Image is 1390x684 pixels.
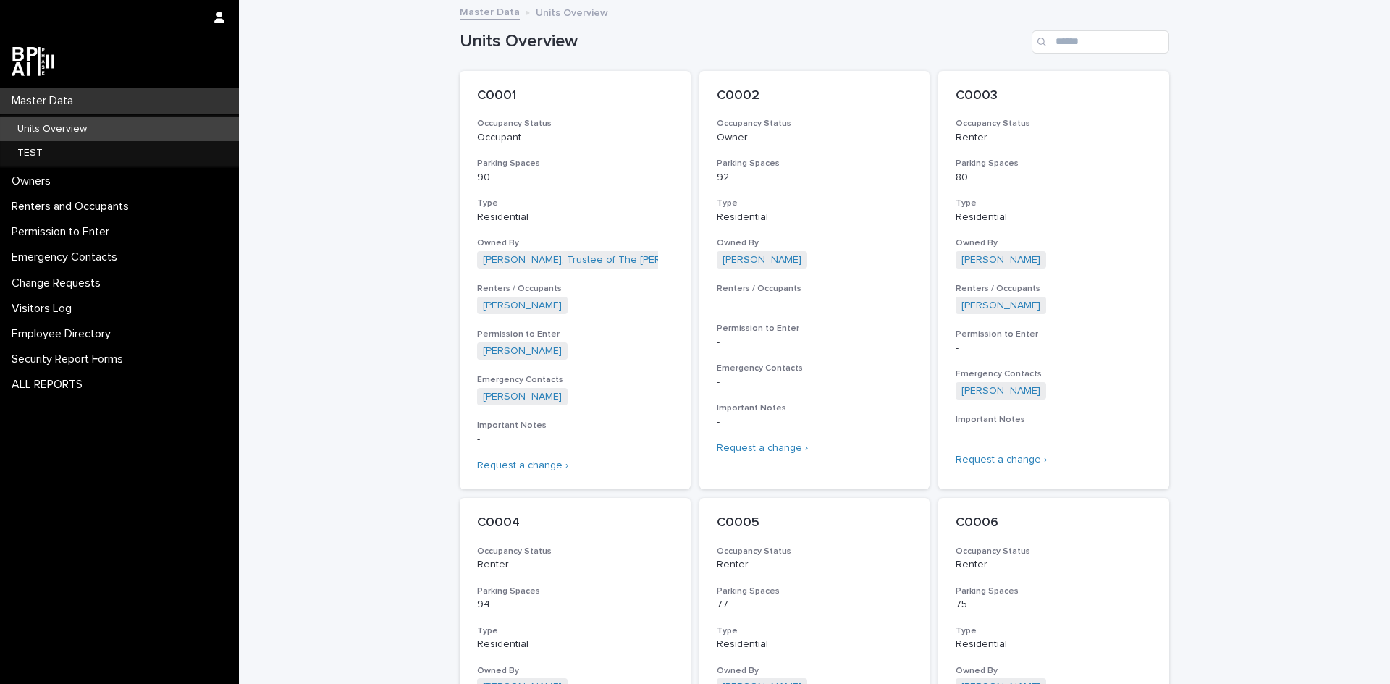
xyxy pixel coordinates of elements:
[477,198,673,209] h3: Type
[477,515,673,531] p: C0004
[717,237,913,249] h3: Owned By
[717,363,913,374] h3: Emergency Contacts
[12,47,54,76] img: dwgmcNfxSF6WIOOXiGgu
[717,416,913,428] p: -
[477,599,673,611] p: 94
[460,71,691,489] a: C0001Occupancy StatusOccupantParking Spaces90TypeResidentialOwned By[PERSON_NAME], Trustee of The...
[477,638,673,651] p: Residential
[477,283,673,295] h3: Renters / Occupants
[477,88,673,104] p: C0001
[477,329,673,340] h3: Permission to Enter
[717,665,913,677] h3: Owned By
[717,132,913,144] p: Owner
[717,297,913,309] p: -
[717,198,913,209] h3: Type
[938,71,1169,489] a: C0003Occupancy StatusRenterParking Spaces80TypeResidentialOwned By[PERSON_NAME] Renters / Occupan...
[717,337,913,349] p: -
[717,586,913,597] h3: Parking Spaces
[956,88,1152,104] p: C0003
[477,158,673,169] h3: Parking Spaces
[956,132,1152,144] p: Renter
[477,434,673,446] p: -
[956,515,1152,531] p: C0006
[6,225,121,239] p: Permission to Enter
[6,378,94,392] p: ALL REPORTS
[477,118,673,130] h3: Occupancy Status
[956,237,1152,249] h3: Owned By
[717,158,913,169] h3: Parking Spaces
[717,599,913,611] p: 77
[717,625,913,637] h3: Type
[6,302,83,316] p: Visitors Log
[956,198,1152,209] h3: Type
[483,345,562,358] a: [PERSON_NAME]
[956,414,1152,426] h3: Important Notes
[956,172,1152,184] p: 80
[956,368,1152,380] h3: Emergency Contacts
[717,402,913,414] h3: Important Notes
[483,391,562,403] a: [PERSON_NAME]
[483,300,562,312] a: [PERSON_NAME]
[961,300,1040,312] a: [PERSON_NAME]
[717,283,913,295] h3: Renters / Occupants
[717,172,913,184] p: 92
[956,546,1152,557] h3: Occupancy Status
[956,118,1152,130] h3: Occupancy Status
[717,546,913,557] h3: Occupancy Status
[956,665,1152,677] h3: Owned By
[477,172,673,184] p: 90
[477,237,673,249] h3: Owned By
[956,559,1152,571] p: Renter
[6,174,62,188] p: Owners
[6,327,122,341] p: Employee Directory
[717,88,913,104] p: C0002
[477,420,673,431] h3: Important Notes
[6,147,54,159] p: TEST
[1032,30,1169,54] input: Search
[961,254,1040,266] a: [PERSON_NAME]
[6,200,140,214] p: Renters and Occupants
[460,31,1026,52] h1: Units Overview
[956,211,1152,224] p: Residential
[717,559,913,571] p: Renter
[717,118,913,130] h3: Occupancy Status
[6,250,129,264] p: Emergency Contacts
[717,376,913,389] p: -
[956,586,1152,597] h3: Parking Spaces
[956,599,1152,611] p: 75
[717,443,808,453] a: Request a change ›
[717,515,913,531] p: C0005
[477,586,673,597] h3: Parking Spaces
[956,342,1152,355] p: -
[723,254,801,266] a: [PERSON_NAME]
[6,123,98,135] p: Units Overview
[6,94,85,108] p: Master Data
[956,638,1152,651] p: Residential
[699,71,930,489] a: C0002Occupancy StatusOwnerParking Spaces92TypeResidentialOwned By[PERSON_NAME] Renters / Occupant...
[477,211,673,224] p: Residential
[460,3,520,20] a: Master Data
[956,283,1152,295] h3: Renters / Occupants
[956,428,1152,440] p: -
[956,158,1152,169] h3: Parking Spaces
[6,276,112,290] p: Change Requests
[961,385,1040,397] a: [PERSON_NAME]
[483,254,861,266] a: [PERSON_NAME], Trustee of The [PERSON_NAME] Revocable Trust dated [DATE]
[956,625,1152,637] h3: Type
[717,638,913,651] p: Residential
[477,546,673,557] h3: Occupancy Status
[477,460,568,470] a: Request a change ›
[477,665,673,677] h3: Owned By
[956,455,1047,465] a: Request a change ›
[477,559,673,571] p: Renter
[6,352,135,366] p: Security Report Forms
[956,329,1152,340] h3: Permission to Enter
[477,374,673,386] h3: Emergency Contacts
[477,132,673,144] p: Occupant
[536,4,608,20] p: Units Overview
[477,625,673,637] h3: Type
[717,211,913,224] p: Residential
[717,323,913,334] h3: Permission to Enter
